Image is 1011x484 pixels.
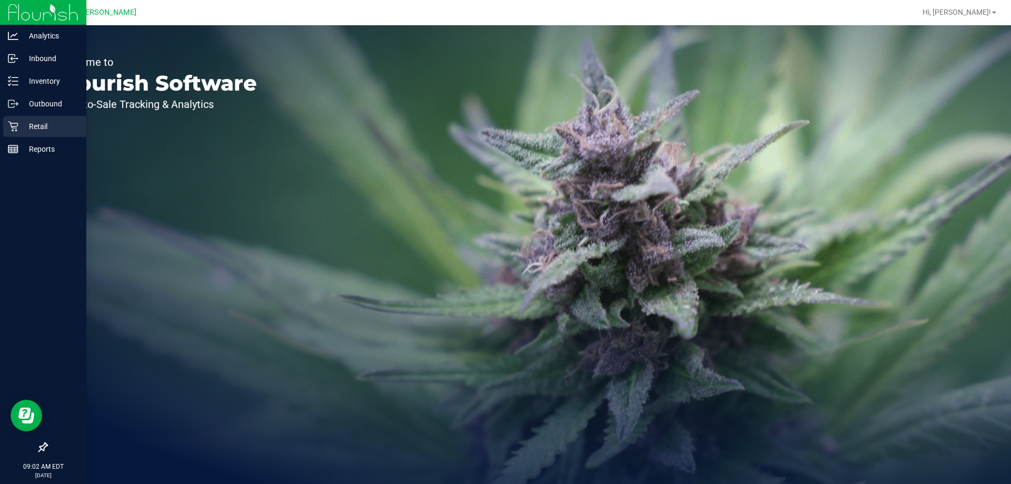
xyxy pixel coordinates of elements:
[8,76,18,86] inline-svg: Inventory
[8,31,18,41] inline-svg: Analytics
[8,121,18,132] inline-svg: Retail
[5,462,82,471] p: 09:02 AM EDT
[18,143,82,155] p: Reports
[923,8,991,16] span: Hi, [PERSON_NAME]!
[57,99,257,110] p: Seed-to-Sale Tracking & Analytics
[57,73,257,94] p: Flourish Software
[57,57,257,67] p: Welcome to
[18,120,82,133] p: Retail
[18,52,82,65] p: Inbound
[18,29,82,42] p: Analytics
[8,144,18,154] inline-svg: Reports
[18,75,82,87] p: Inventory
[5,471,82,479] p: [DATE]
[8,53,18,64] inline-svg: Inbound
[78,8,136,17] span: [PERSON_NAME]
[8,98,18,109] inline-svg: Outbound
[18,97,82,110] p: Outbound
[11,400,42,431] iframe: Resource center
